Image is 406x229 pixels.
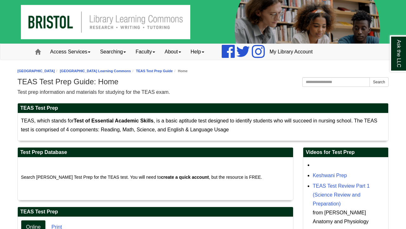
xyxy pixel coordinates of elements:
[370,77,389,87] button: Search
[17,77,389,86] h1: TEAS Test Prep Guide: Home
[21,175,262,180] span: Search [PERSON_NAME] Test Prep for the TEAS test. You will need to , but the resource is FREE.
[18,103,388,113] h2: TEAS Test Prep
[303,148,388,157] h2: Videos for Test Prep
[313,208,385,226] div: from [PERSON_NAME] Anatomy and Physiology
[74,118,154,123] strong: Test of Essential Academic Skills
[136,69,173,73] a: TEAS Test Prep Guide
[17,89,170,95] span: Test prep information and materials for studying for the TEAS exam.
[45,44,95,60] a: Access Services
[173,68,188,74] li: Home
[17,69,55,73] a: [GEOGRAPHIC_DATA]
[21,116,385,134] p: TEAS, which stands for , is a basic aptitude test designed to identify students who will succeed ...
[160,44,186,60] a: About
[18,148,293,157] h2: Test Prep Database
[95,44,131,60] a: Searching
[313,173,347,178] a: Keshwani Prep
[18,207,293,217] h2: TEAS Test Prep
[313,183,370,206] a: TEAS Test Review Part 1 (Science Review and Preparation)
[131,44,160,60] a: Faculty
[60,69,131,73] a: [GEOGRAPHIC_DATA] Learning Commons
[265,44,318,60] a: My Library Account
[186,44,209,60] a: Help
[161,175,209,180] strong: create a quick account
[17,68,389,74] nav: breadcrumb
